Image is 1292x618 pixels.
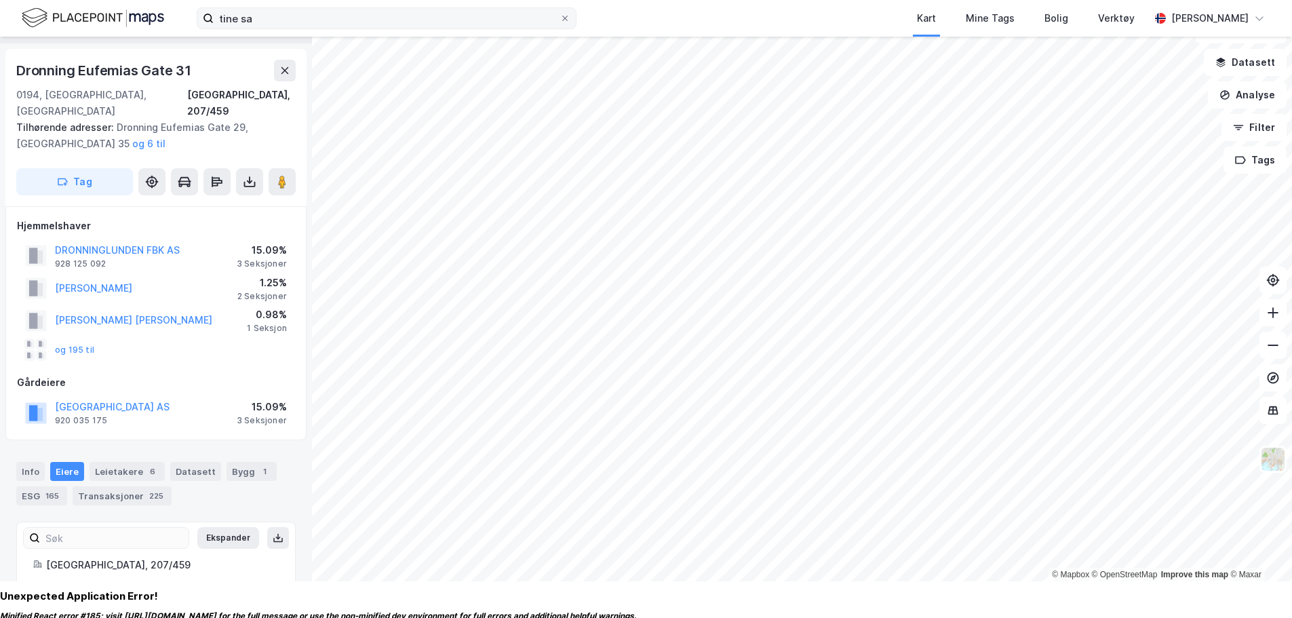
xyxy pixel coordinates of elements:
div: 15.09% [237,399,287,415]
div: Info [16,462,45,481]
button: Filter [1221,114,1287,141]
input: Søk på adresse, matrikkel, gårdeiere, leietakere eller personer [214,8,560,28]
div: 225 [146,489,166,503]
div: Eiere [50,462,84,481]
div: Kart [917,10,936,26]
div: Seksjoner ( 141 ) [62,580,279,596]
div: 165 [43,489,62,503]
button: Tag [16,168,133,195]
div: 1 [258,465,271,478]
div: 1 Seksjon [247,323,287,334]
div: 920 035 175 [55,415,107,426]
div: [GEOGRAPHIC_DATA], 207/459 [187,87,296,119]
div: 3 Seksjoner [237,258,287,269]
div: 2 Seksjoner [237,291,287,302]
iframe: Chat Widget [1224,553,1292,618]
div: 1.25% [237,275,287,291]
div: 3 Seksjoner [237,415,287,426]
span: Tilhørende adresser: [16,121,117,133]
a: Improve this map [1161,570,1228,579]
div: Verktøy [1098,10,1135,26]
div: ESG [16,486,67,505]
div: Transaksjoner [73,486,172,505]
div: 6 [146,465,159,478]
div: Bolig [1044,10,1068,26]
div: 0194, [GEOGRAPHIC_DATA], [GEOGRAPHIC_DATA] [16,87,187,119]
div: Datasett [170,462,221,481]
div: Mine Tags [966,10,1015,26]
a: Mapbox [1052,570,1089,579]
img: Z [1260,446,1286,472]
div: 0.98% [247,307,287,323]
div: 15.09% [237,242,287,258]
button: Datasett [1204,49,1287,76]
div: Gårdeiere [17,374,295,391]
div: Leietakere [90,462,165,481]
div: Dronning Eufemias Gate 29, [GEOGRAPHIC_DATA] 35 [16,119,285,152]
div: [PERSON_NAME] [1171,10,1249,26]
div: Bygg [227,462,277,481]
button: Analyse [1208,81,1287,109]
a: OpenStreetMap [1092,570,1158,579]
img: logo.f888ab2527a4732fd821a326f86c7f29.svg [22,6,164,30]
button: Tags [1224,147,1287,174]
div: [GEOGRAPHIC_DATA], 207/459 [46,557,279,573]
div: Dronning Eufemias Gate 31 [16,60,194,81]
button: Ekspander [197,527,259,549]
div: Hjemmelshaver [17,218,295,234]
div: 928 125 092 [55,258,106,269]
input: Søk [40,528,189,548]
